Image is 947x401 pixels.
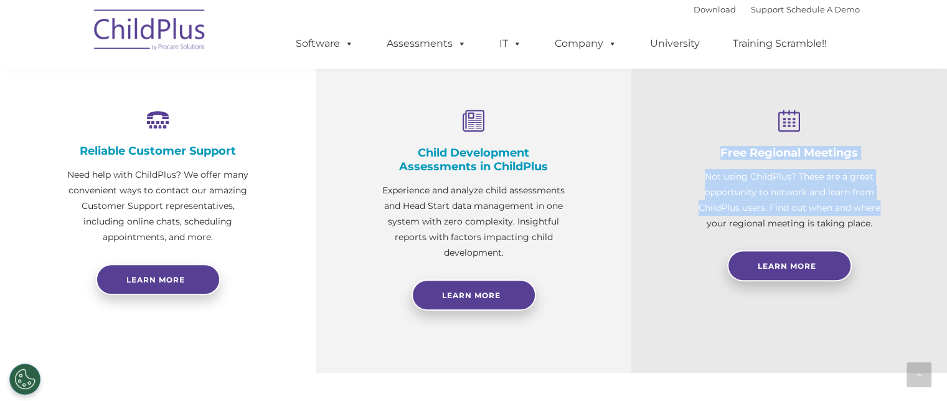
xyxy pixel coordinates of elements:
[374,31,479,56] a: Assessments
[694,146,885,160] h4: Free Regional Meetings
[9,364,40,395] button: Cookies Settings
[694,169,885,231] p: Not using ChildPlus? These are a great opportunity to network and learn from ChildPlus users. Fin...
[751,4,784,14] a: Support
[88,1,212,63] img: ChildPlus by Procare Solutions
[638,31,712,56] a: University
[62,167,253,245] p: Need help with ChildPlus? We offer many convenient ways to contact our amazing Customer Support r...
[96,264,220,295] a: Learn more
[487,31,534,56] a: IT
[694,4,860,14] font: |
[62,144,253,158] h4: Reliable Customer Support
[283,31,366,56] a: Software
[758,261,816,271] span: Learn More
[412,279,536,311] a: Learn More
[542,31,629,56] a: Company
[442,291,501,300] span: Learn More
[694,4,736,14] a: Download
[378,183,569,261] p: Experience and analyze child assessments and Head Start data management in one system with zero c...
[720,31,839,56] a: Training Scramble!!
[126,275,185,284] span: Learn more
[173,133,226,143] span: Phone number
[727,250,852,281] a: Learn More
[378,146,569,173] h4: Child Development Assessments in ChildPlus
[786,4,860,14] a: Schedule A Demo
[173,82,211,92] span: Last name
